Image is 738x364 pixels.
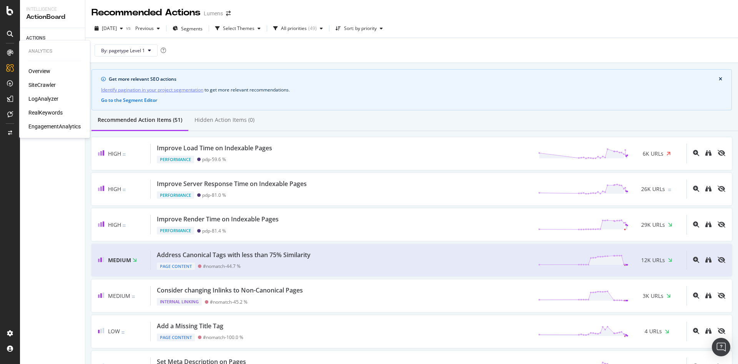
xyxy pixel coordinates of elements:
[28,81,56,89] a: SiteCrawler
[101,47,145,54] span: By: pagetype Level 1
[108,327,120,335] span: Low
[28,109,63,116] div: RealKeywords
[693,221,699,228] div: magnifying-glass-plus
[202,228,226,234] div: pdp - 81.4 %
[109,76,719,83] div: Get more relevant SEO actions
[157,298,202,306] div: Internal Linking
[705,293,711,299] a: binoculars
[705,150,711,156] div: binoculars
[157,286,303,295] div: Consider changing Inlinks to Non-Canonical Pages
[102,25,117,32] span: 2025 Sep. 30th
[705,257,711,264] a: binoculars
[26,6,79,13] div: Intelligence
[705,186,711,193] a: binoculars
[718,293,725,299] div: eye-slash
[157,180,307,188] div: Improve Server Response Time on Indexable Pages
[693,328,699,334] div: magnifying-glass-plus
[718,150,725,156] div: eye-slash
[643,150,663,158] span: 6K URLs
[281,26,307,31] div: All priorities
[181,25,203,32] span: Segments
[108,292,130,299] span: Medium
[203,263,241,269] div: #nomatch - 44.7 %
[705,328,711,335] a: binoculars
[101,97,157,104] button: Go to the Segment Editor
[108,221,121,228] span: High
[28,123,81,130] a: EngagementAnalytics
[705,221,711,228] div: binoculars
[693,293,699,299] div: magnifying-glass-plus
[705,222,711,228] a: binoculars
[270,22,326,35] button: All priorities(49)
[132,25,154,32] span: Previous
[641,185,665,193] span: 26K URLs
[108,256,131,264] span: Medium
[108,185,121,193] span: High
[157,191,194,199] div: Performance
[91,22,126,35] button: [DATE]
[705,257,711,263] div: binoculars
[101,86,203,94] a: Identify pagination in your project segmentation
[126,25,132,31] span: vs
[157,251,311,259] div: Address Canonical Tags with less than 75% Similarity
[28,95,58,103] a: LogAnalyzer
[226,11,231,16] div: arrow-right-arrow-left
[157,334,195,341] div: Page Content
[98,116,182,124] div: Recommended Action Items (51)
[194,116,254,124] div: Hidden Action Items (0)
[26,34,45,42] div: ACTIONS
[123,224,126,227] img: Equal
[170,22,206,35] button: Segments
[157,215,279,224] div: Improve Render Time on Indexable Pages
[332,22,386,35] button: Sort: by priority
[693,150,699,156] div: magnifying-glass-plus
[28,67,50,75] a: Overview
[95,44,158,57] button: By: pagetype Level 1
[210,299,248,305] div: #nomatch - 45.2 %
[693,257,699,263] div: magnifying-glass-plus
[157,263,195,270] div: Page Content
[108,150,121,157] span: High
[204,10,223,17] div: Lumens
[344,26,377,31] div: Sort: by priority
[101,86,722,94] div: to get more relevant recommendations .
[132,296,135,298] img: Equal
[132,22,163,35] button: Previous
[223,26,254,31] div: Select Themes
[123,189,126,191] img: Equal
[705,150,711,157] a: binoculars
[157,144,272,153] div: Improve Load Time on Indexable Pages
[718,257,725,263] div: eye-slash
[645,327,662,335] span: 4 URLs
[308,26,317,31] div: ( 49 )
[157,156,194,163] div: Performance
[212,22,264,35] button: Select Themes
[693,186,699,192] div: magnifying-glass-plus
[157,227,194,234] div: Performance
[202,192,226,198] div: pdp - 81.0 %
[712,338,730,356] div: Open Intercom Messenger
[718,328,725,334] div: eye-slash
[157,322,223,331] div: Add a Missing Title Tag
[123,153,126,156] img: Equal
[202,156,226,162] div: pdp - 59.6 %
[705,328,711,334] div: binoculars
[91,69,732,110] div: info banner
[203,334,243,340] div: #nomatch - 100.0 %
[28,48,81,55] div: Analytics
[705,293,711,299] div: binoculars
[91,6,201,19] div: Recommended Actions
[26,13,79,22] div: ActionBoard
[717,74,724,84] button: close banner
[668,189,671,191] img: Equal
[718,186,725,192] div: eye-slash
[641,256,665,264] span: 12K URLs
[26,34,80,42] a: ACTIONS
[643,292,663,300] span: 3K URLs
[121,331,125,334] img: Equal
